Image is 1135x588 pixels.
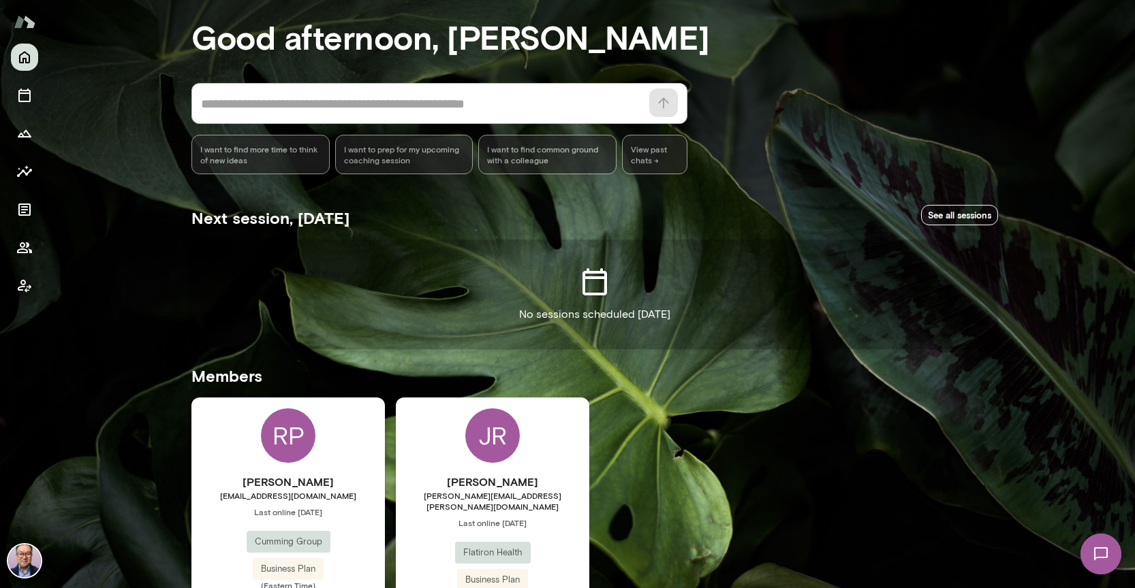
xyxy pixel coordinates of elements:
[11,234,38,261] button: Members
[191,474,385,490] h6: [PERSON_NAME]
[191,365,998,387] h5: Members
[487,144,608,165] span: I want to find common ground with a colleague
[261,408,315,463] div: RP
[200,144,321,165] span: I want to find more time to think of new ideas
[335,135,473,174] div: I want to prep for my upcoming coaching session
[191,506,385,517] span: Last online [DATE]
[519,306,670,323] p: No sessions scheduled [DATE]
[465,408,520,463] div: JR
[11,82,38,109] button: Sessions
[622,135,687,174] span: View past chats ->
[8,544,41,577] img: Valentin Wu
[11,158,38,185] button: Insights
[455,546,531,559] span: Flatiron Health
[191,490,385,501] span: [EMAIL_ADDRESS][DOMAIN_NAME]
[478,135,617,174] div: I want to find common ground with a colleague
[921,205,998,226] a: See all sessions
[457,573,528,587] span: Business Plan
[11,120,38,147] button: Growth Plan
[396,517,589,528] span: Last online [DATE]
[11,196,38,223] button: Documents
[191,18,998,56] h3: Good afternoon, [PERSON_NAME]
[344,144,465,165] span: I want to prep for my upcoming coaching session
[11,272,38,299] button: Client app
[191,135,330,174] div: I want to find more time to think of new ideas
[14,9,35,35] img: Mento
[191,207,349,229] h5: Next session, [DATE]
[247,535,330,549] span: Cumming Group
[253,562,324,576] span: Business Plan
[11,44,38,71] button: Home
[396,474,589,490] h6: [PERSON_NAME]
[396,490,589,512] span: [PERSON_NAME][EMAIL_ADDRESS][PERSON_NAME][DOMAIN_NAME]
